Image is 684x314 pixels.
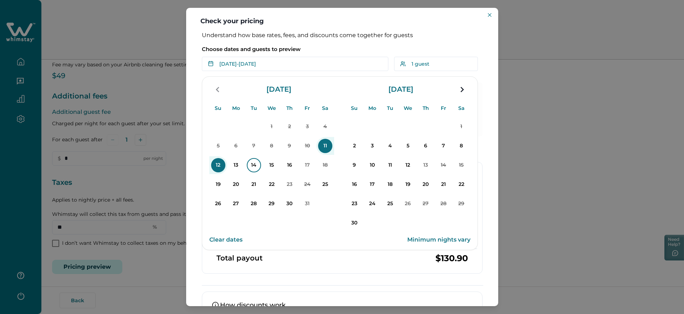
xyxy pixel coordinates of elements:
[251,100,257,117] p: Tu
[346,176,363,193] button: 16
[453,195,470,213] button: 29
[298,176,316,193] button: 24
[394,57,483,71] button: 1 guest
[347,197,362,211] p: 23
[347,177,362,192] p: 16
[245,195,263,213] button: 28
[419,139,433,153] p: 6
[282,177,297,192] p: 23
[263,118,281,136] button: 1
[454,139,469,153] p: 8
[245,137,263,155] button: 7
[435,156,453,174] button: 14
[347,216,362,230] p: 30
[318,158,332,172] p: 18
[453,156,470,174] button: 15
[365,177,379,192] p: 17
[435,195,453,213] button: 28
[454,120,469,134] p: 1
[247,158,261,172] p: 14
[407,236,470,243] p: Minimum nights vary
[453,176,470,193] button: 22
[227,137,245,155] button: 6
[215,100,221,117] p: Su
[298,137,316,155] button: 10
[282,120,297,134] p: 2
[245,156,263,174] button: 14
[247,177,261,192] p: 21
[211,158,225,172] p: 12
[209,137,227,155] button: 5
[281,195,298,213] button: 30
[363,195,381,213] button: 24
[454,177,469,192] p: 22
[202,46,483,53] p: Choose dates and guests to preview
[437,197,451,211] p: 28
[227,195,245,213] button: 27
[383,158,397,172] p: 11
[227,156,245,174] button: 13
[437,158,451,172] p: 14
[404,100,412,117] p: We
[186,8,498,32] header: Check your pricing
[281,156,298,174] button: 16
[211,177,225,192] p: 19
[387,100,393,117] p: Tu
[441,100,446,117] p: Fr
[453,137,470,155] button: 8
[368,100,376,117] p: Mo
[318,120,332,134] p: 4
[399,176,417,193] button: 19
[316,176,334,193] button: 25
[365,158,379,172] p: 10
[263,156,281,174] button: 15
[417,195,435,213] button: 27
[264,86,294,93] p: [DATE]
[419,177,433,192] p: 20
[298,195,316,213] button: 31
[300,158,315,172] p: 17
[229,177,243,192] p: 20
[202,32,483,39] p: Understand how base rates, fees, and discounts come together for guests
[229,197,243,211] p: 27
[281,118,298,136] button: 2
[316,137,334,155] button: 11
[417,137,435,155] button: 6
[381,137,399,155] button: 4
[399,137,417,155] button: 5
[209,176,227,193] button: 19
[381,156,399,174] button: 11
[282,197,297,211] p: 30
[363,156,381,174] button: 10
[229,139,243,153] p: 6
[383,177,397,192] p: 18
[227,176,245,193] button: 20
[458,100,465,117] p: Sa
[417,156,435,174] button: 13
[282,158,297,172] p: 16
[346,195,363,213] button: 23
[209,195,227,213] button: 26
[485,11,494,19] button: Close
[245,176,263,193] button: 21
[247,197,261,211] p: 28
[401,139,415,153] p: 5
[454,158,469,172] p: 15
[435,176,453,193] button: 21
[318,177,332,192] p: 25
[300,120,315,134] p: 3
[300,139,315,153] p: 10
[401,177,415,192] p: 19
[383,139,397,153] p: 4
[229,158,243,172] p: 13
[437,177,451,192] p: 21
[263,195,281,213] button: 29
[381,195,399,213] button: 25
[281,137,298,155] button: 9
[316,118,334,136] button: 4
[453,118,470,136] button: 1
[265,177,279,192] p: 22
[437,139,451,153] p: 7
[435,137,453,155] button: 7
[282,139,297,153] p: 9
